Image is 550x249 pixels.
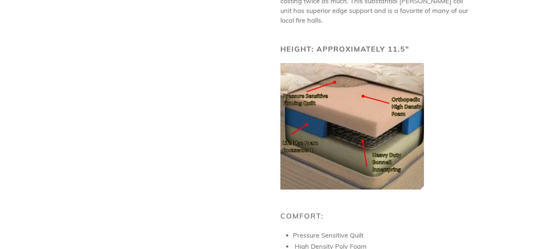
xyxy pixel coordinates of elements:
span: Pressure Sensitive Quilt [293,231,363,239]
h2: Comfort: [280,212,470,220]
b: Height: Approximately 11.5" [280,44,409,53]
